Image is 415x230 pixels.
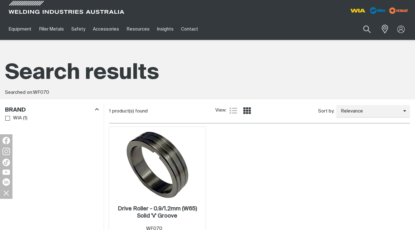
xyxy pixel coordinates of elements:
img: Drive Roller - 0.9/1.2mm (W65) Solid 'V' Groove [124,132,191,198]
img: Instagram [2,148,10,155]
a: Insights [153,18,177,40]
img: hide socials [1,188,12,198]
img: LinkedIn [2,178,10,186]
div: Searched on: [5,89,410,96]
img: TikTok [2,159,10,166]
a: Resources [123,18,153,40]
ul: Brand [5,114,98,122]
h3: Brand [5,107,26,114]
nav: Main [5,18,309,40]
a: Safety [68,18,89,40]
a: Accessories [89,18,123,40]
img: Facebook [2,137,10,144]
section: Product list controls [109,103,410,119]
a: Drive Roller - 0.9/1.2mm (W65) Solid 'V' Groove [112,205,203,220]
button: Search products [356,22,378,36]
a: Contact [177,18,202,40]
span: WIA [13,115,22,122]
aside: Filters [5,103,99,123]
h1: Search results [5,59,410,87]
a: List view [230,107,237,114]
span: Sort by: [318,108,335,115]
span: ( 1 ) [23,115,27,122]
img: miller [387,6,410,15]
div: Brand [5,106,99,114]
span: WF070 [33,90,49,95]
div: 1 [109,108,215,114]
span: product(s) found [112,109,148,113]
img: YouTube [2,170,10,175]
a: Equipment [5,18,35,40]
a: Filler Metals [35,18,67,40]
a: WIA [5,114,22,122]
h2: Drive Roller - 0.9/1.2mm (W65) Solid 'V' Groove [118,206,197,219]
span: Relevance [336,108,403,115]
span: View: [215,107,227,114]
input: Product name or item number... [349,22,378,36]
